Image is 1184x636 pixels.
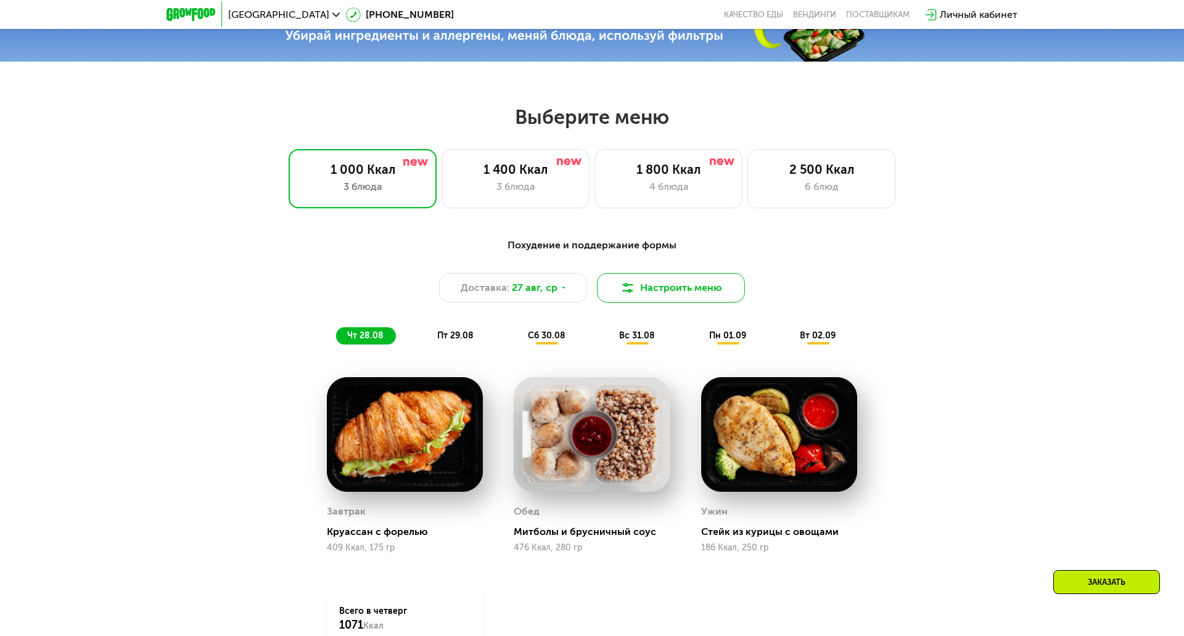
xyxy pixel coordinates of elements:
span: сб 30.08 [528,330,565,341]
div: Всего в четверг [339,605,471,632]
div: 1 800 Ккал [607,162,730,177]
span: вс 31.08 [619,330,655,341]
button: Настроить меню [597,273,745,303]
a: Вендинги [793,10,836,20]
span: [GEOGRAPHIC_DATA] [228,10,329,20]
span: Ккал [363,621,384,631]
div: поставщикам [846,10,910,20]
div: 1 400 Ккал [454,162,577,177]
div: 476 Ккал, 280 гр [514,543,670,553]
div: Заказать [1053,570,1160,594]
div: 3 блюда [302,179,424,194]
div: Стейк из курицы с овощами [701,526,867,538]
div: 4 блюда [607,179,730,194]
span: 27 авг, ср [512,280,557,295]
span: 1071 [339,618,363,632]
span: вт 02.09 [800,330,836,341]
div: Митболы и брусничный соус [514,526,680,538]
div: Завтрак [327,502,366,521]
div: Похудение и поддержание формы [227,238,957,253]
span: пн 01.09 [709,330,746,341]
div: 1 000 Ккал [302,162,424,177]
div: Ужин [701,502,728,521]
div: Личный кабинет [940,7,1017,22]
a: Качество еды [724,10,783,20]
span: пт 29.08 [437,330,474,341]
div: 2 500 Ккал [760,162,882,177]
div: Обед [514,502,540,521]
div: 186 Ккал, 250 гр [701,543,857,553]
div: Круассан с форелью [327,526,493,538]
a: [PHONE_NUMBER] [346,7,454,22]
div: 409 Ккал, 175 гр [327,543,483,553]
div: 6 блюд [760,179,882,194]
span: Доставка: [461,280,509,295]
span: чт 28.08 [347,330,384,341]
h2: Выберите меню [39,105,1145,129]
div: 3 блюда [454,179,577,194]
